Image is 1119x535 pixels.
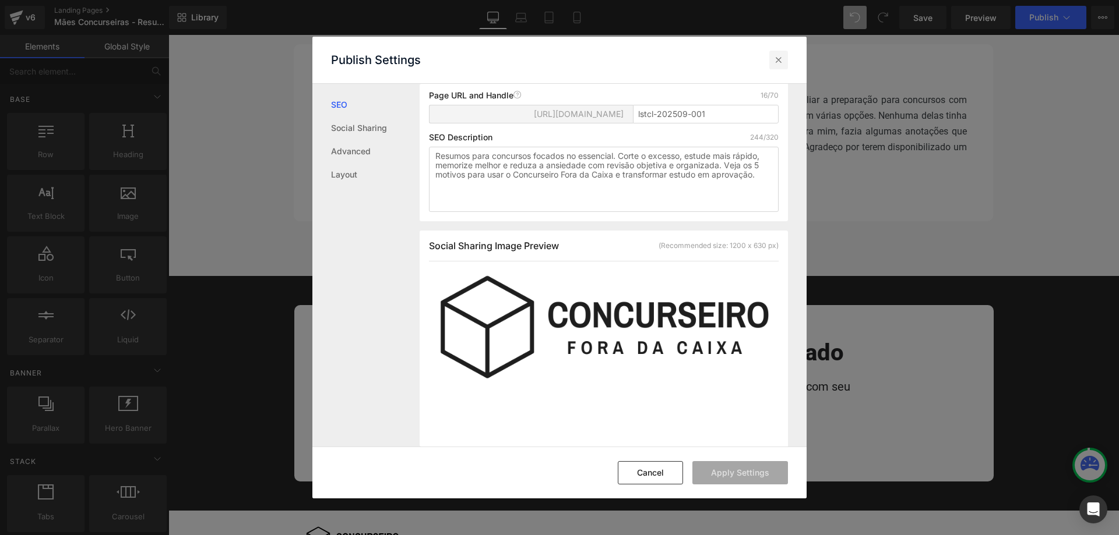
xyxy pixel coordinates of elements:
span: Social Sharing Image Preview [429,240,559,251]
span: Se você está comprometido com seu futuro, a mudança começa agora. [388,345,682,371]
h2: Estude de forma mais rápida e inteligente. [254,345,697,371]
h4: [PERSON_NAME] [188,148,798,163]
a: Advanced [331,140,420,163]
p: © Copyright 2025 Concurseiro Fora da Caixa. Todos os direitos reservados. [254,498,814,512]
button: Cancel [618,461,683,484]
a: CONFERIR MATERIAIS → [407,385,544,412]
a: Social Sharing [331,116,420,140]
p: Publish Settings [331,53,421,67]
strong: Além de economizarem meu tempo, agilizaram minhas revisões [236,107,509,118]
h3: "Qualidade, abrangência e profundidade" [152,27,798,48]
button: Apply Settings [692,461,788,484]
p: Page URL and Handle [429,91,522,100]
div: (Recommended size: 1200 x 630 px) [659,240,779,251]
p: 16/70 [761,91,779,100]
span: [URL][DOMAIN_NAME] [534,109,624,119]
a: SEO [331,93,420,116]
div: Open Intercom Messenger [1079,495,1107,523]
input: Enter page title... [633,105,779,123]
span: CONFERIR MATERIAIS → [417,391,534,406]
h1: Transforme seu esforço em resultado [184,305,767,331]
a: Layout [331,163,420,186]
p: SEO Description [429,133,492,142]
p: Eu acreditava que resumo bom era aquele feito pela própria pessoa. Porém, ao me deparar com o des... [152,57,798,136]
p: 244/320 [750,133,779,142]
